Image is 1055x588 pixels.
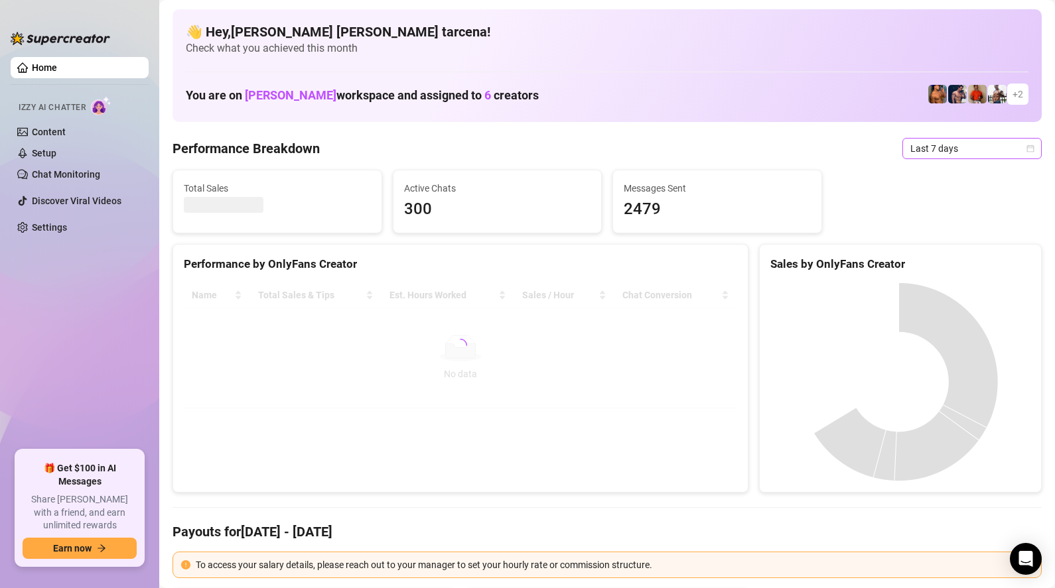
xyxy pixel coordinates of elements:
[19,101,86,114] span: Izzy AI Chatter
[988,85,1007,103] img: JUSTIN
[32,169,100,180] a: Chat Monitoring
[32,127,66,137] a: Content
[624,181,811,196] span: Messages Sent
[1013,87,1023,101] span: + 2
[32,196,121,206] a: Discover Viral Videos
[23,462,137,488] span: 🎁 Get $100 in AI Messages
[1026,145,1034,152] span: calendar
[624,197,811,222] span: 2479
[196,558,1033,572] div: To access your salary details, please reach out to your manager to set your hourly rate or commis...
[404,197,591,222] span: 300
[184,255,737,273] div: Performance by OnlyFans Creator
[184,181,371,196] span: Total Sales
[32,148,56,158] a: Setup
[404,181,591,196] span: Active Chats
[1010,543,1042,575] div: Open Intercom Messenger
[91,96,111,115] img: AI Chatter
[173,139,320,158] h4: Performance Breakdown
[928,85,947,103] img: JG
[910,139,1034,158] span: Last 7 days
[181,560,190,569] span: exclamation-circle
[32,62,57,73] a: Home
[968,85,987,103] img: Justin
[452,337,468,354] span: loading
[770,255,1030,273] div: Sales by OnlyFans Creator
[245,88,336,102] span: [PERSON_NAME]
[186,41,1028,56] span: Check what you achieved this month
[948,85,967,103] img: Axel
[97,544,106,553] span: arrow-right
[53,543,92,554] span: Earn now
[484,88,491,102] span: 6
[32,222,67,233] a: Settings
[186,23,1028,41] h4: 👋 Hey, [PERSON_NAME] [PERSON_NAME] tarcena !
[11,32,110,45] img: logo-BBDzfeDw.svg
[23,493,137,532] span: Share [PERSON_NAME] with a friend, and earn unlimited rewards
[186,88,539,103] h1: You are on workspace and assigned to creators
[23,538,137,559] button: Earn nowarrow-right
[173,522,1042,541] h4: Payouts for [DATE] - [DATE]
